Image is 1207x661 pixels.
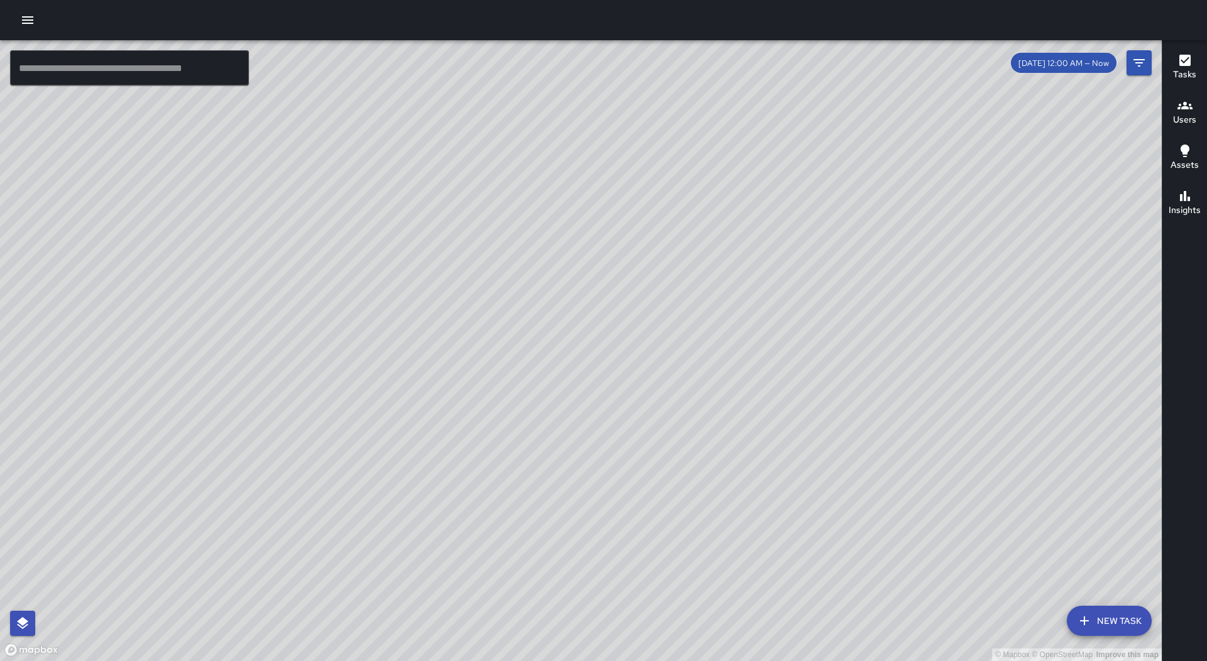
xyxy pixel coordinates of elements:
[1127,50,1152,75] button: Filters
[1162,181,1207,226] button: Insights
[1173,68,1196,82] h6: Tasks
[1169,204,1201,217] h6: Insights
[1011,58,1116,68] span: [DATE] 12:00 AM — Now
[1171,158,1199,172] h6: Assets
[1067,606,1152,636] button: New Task
[1162,45,1207,90] button: Tasks
[1162,90,1207,136] button: Users
[1173,113,1196,127] h6: Users
[1162,136,1207,181] button: Assets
